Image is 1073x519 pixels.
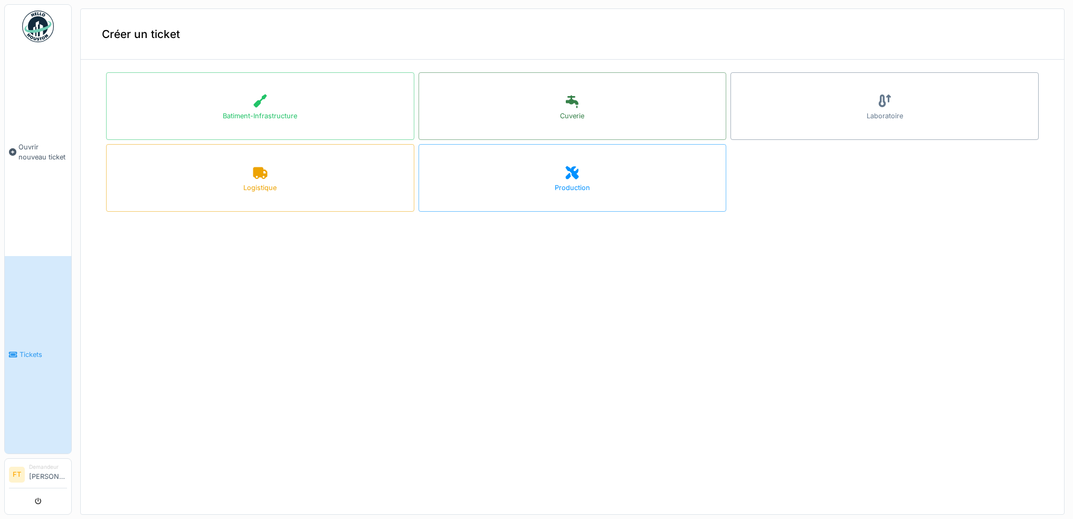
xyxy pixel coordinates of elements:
div: Créer un ticket [81,9,1064,60]
li: FT [9,467,25,483]
div: Demandeur [29,463,67,471]
div: Production [555,183,590,193]
span: Ouvrir nouveau ticket [18,142,67,162]
span: Tickets [20,350,67,360]
div: Logistique [243,183,277,193]
div: Laboratoire [867,111,903,121]
div: Cuverie [560,111,584,121]
li: [PERSON_NAME] [29,463,67,486]
a: Ouvrir nouveau ticket [5,48,71,256]
a: Tickets [5,256,71,454]
div: Batiment-Infrastructure [223,111,297,121]
img: Badge_color-CXgf-gQk.svg [22,11,54,42]
a: FT Demandeur[PERSON_NAME] [9,463,67,488]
